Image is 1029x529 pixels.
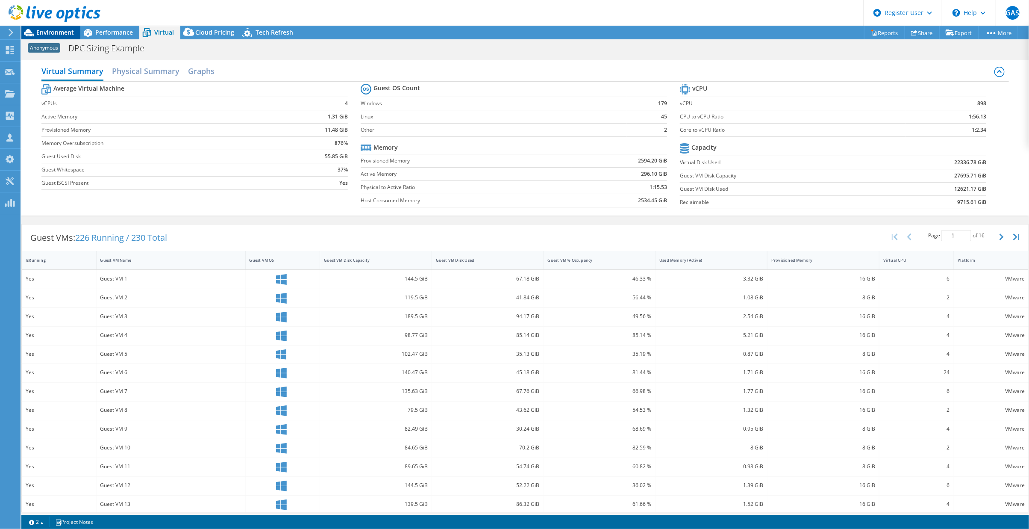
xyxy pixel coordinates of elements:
h2: Virtual Summary [41,62,103,81]
div: 6 [883,387,950,396]
div: Yes [26,331,92,340]
div: 89.65 GiB [324,462,428,471]
div: Guest VM 6 [100,368,241,377]
div: 8 GiB [771,424,875,434]
div: Guest VM 2 [100,293,241,302]
div: Guest VM 7 [100,387,241,396]
div: 1.08 GiB [659,293,763,302]
span: Tech Refresh [256,28,293,36]
label: Linux [361,112,627,121]
label: Guest VM Disk Used [680,185,880,193]
div: 0.95 GiB [659,424,763,434]
div: 6 [883,274,950,284]
div: VMware [958,349,1025,359]
div: 135.63 GiB [324,387,428,396]
label: Guest Used Disk [41,152,281,161]
label: Virtual Disk Used [680,158,880,167]
div: 98.77 GiB [324,331,428,340]
div: Guest VM 8 [100,405,241,415]
div: Guest VM 4 [100,331,241,340]
b: 1:2.34 [972,126,986,134]
div: 1.32 GiB [659,405,763,415]
div: Yes [26,443,92,452]
span: 16 [979,232,985,239]
div: 8 GiB [771,349,875,359]
b: 27695.71 GiB [954,171,986,180]
b: 9715.61 GiB [957,198,986,207]
span: 226 Running / 230 Total [75,232,167,243]
div: 16 GiB [771,387,875,396]
div: 4 [883,424,950,434]
div: Guest VM 3 [100,312,241,321]
b: Average Virtual Machine [53,84,124,93]
div: 2 [883,405,950,415]
div: Guest VM 10 [100,443,241,452]
b: 898 [977,99,986,108]
span: Performance [95,28,133,36]
div: VMware [958,387,1025,396]
div: 35.19 % [548,349,652,359]
label: Guest VM Disk Capacity [680,171,880,180]
label: Core to vCPU Ratio [680,126,906,134]
div: 189.5 GiB [324,312,428,321]
label: CPU to vCPU Ratio [680,112,906,121]
div: 45.18 GiB [436,368,540,377]
div: 16 GiB [771,405,875,415]
div: Guest VM 12 [100,481,241,490]
div: 5.21 GiB [659,331,763,340]
div: VMware [958,499,1025,509]
div: Guest VM OS [250,257,306,263]
h2: Physical Summary [112,62,179,80]
b: 2 [664,126,667,134]
div: 46.33 % [548,274,652,284]
label: Other [361,126,627,134]
a: More [979,26,1018,39]
input: jump to page [941,230,971,241]
div: Guest VM Name [100,257,231,263]
div: Yes [26,424,92,434]
h1: DPC Sizing Example [65,44,158,53]
div: 16 GiB [771,368,875,377]
div: 4 [883,312,950,321]
div: 43.62 GiB [436,405,540,415]
div: Guest VM % Occupancy [548,257,641,263]
b: 1:56.13 [969,112,986,121]
div: Guest VM Disk Used [436,257,529,263]
div: Guest VM Disk Capacity [324,257,417,263]
div: Guest VM 13 [100,499,241,509]
label: Guest Whitespace [41,165,281,174]
div: 49.56 % [548,312,652,321]
b: 4 [345,99,348,108]
div: 67.18 GiB [436,274,540,284]
div: Guest VM 9 [100,424,241,434]
h2: Graphs [188,62,215,80]
div: 67.76 GiB [436,387,540,396]
div: 16 GiB [771,499,875,509]
div: 41.84 GiB [436,293,540,302]
div: VMware [958,424,1025,434]
div: 1.71 GiB [659,368,763,377]
div: 1.52 GiB [659,499,763,509]
div: 82.49 GiB [324,424,428,434]
div: 85.14 GiB [436,331,540,340]
div: 1.77 GiB [659,387,763,396]
div: VMware [958,274,1025,284]
div: 16 GiB [771,312,875,321]
div: 119.5 GiB [324,293,428,302]
div: Yes [26,349,92,359]
label: Memory Oversubscription [41,139,281,148]
div: Yes [26,462,92,471]
div: 140.47 GiB [324,368,428,377]
b: 2594.20 GiB [638,157,667,165]
div: 8 GiB [771,293,875,302]
div: 54.53 % [548,405,652,415]
div: VMware [958,462,1025,471]
b: Yes [339,179,348,187]
div: Yes [26,387,92,396]
div: 52.22 GiB [436,481,540,490]
div: 4 [883,462,950,471]
label: Provisioned Memory [361,157,571,165]
label: Host Consumed Memory [361,196,571,205]
span: GAS [1006,6,1020,20]
div: 0.93 GiB [659,462,763,471]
